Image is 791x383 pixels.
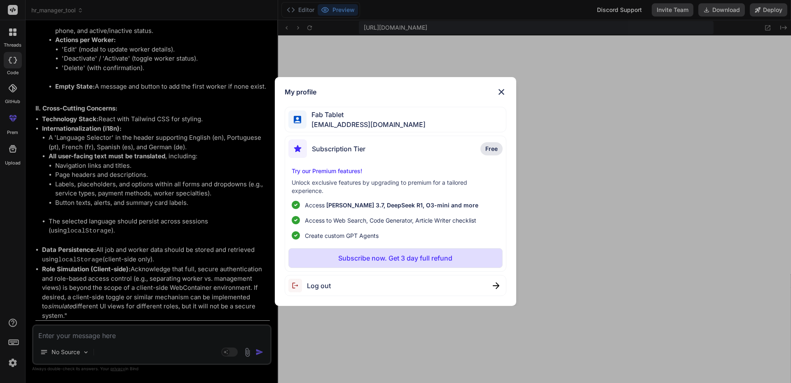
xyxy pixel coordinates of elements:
[493,282,499,289] img: close
[485,145,498,153] span: Free
[292,167,500,175] p: Try our Premium features!
[496,87,506,97] img: close
[338,253,452,263] p: Subscribe now. Get 3 day full refund
[326,202,478,209] span: [PERSON_NAME] 3.7, DeepSeek R1, O3-mini and more
[292,201,300,209] img: checklist
[305,216,476,225] span: Access to Web Search, Code Generator, Article Writer checklist
[307,120,426,129] span: [EMAIL_ADDRESS][DOMAIN_NAME]
[305,201,478,209] p: Access
[288,279,307,292] img: logout
[307,281,331,291] span: Log out
[307,110,426,120] span: Fab Tablet
[285,87,316,97] h1: My profile
[288,248,503,268] button: Subscribe now. Get 3 day full refund
[294,116,302,124] img: profile
[292,179,500,195] p: Unlock exclusive features by upgrading to premium for a tailored experience.
[288,139,307,158] img: subscription
[292,216,300,224] img: checklist
[292,231,300,240] img: checklist
[312,144,365,154] span: Subscription Tier
[305,231,379,240] span: Create custom GPT Agents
